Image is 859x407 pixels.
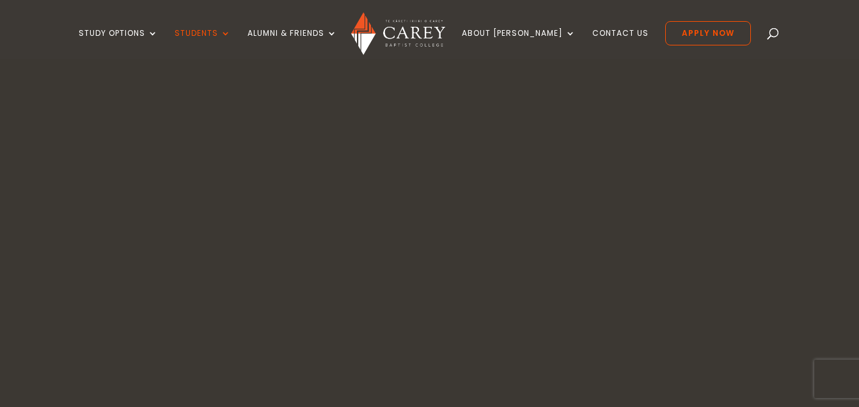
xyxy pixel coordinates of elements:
[462,29,576,59] a: About [PERSON_NAME]
[175,29,231,59] a: Students
[351,12,445,55] img: Carey Baptist College
[592,29,649,59] a: Contact Us
[665,21,751,45] a: Apply Now
[248,29,337,59] a: Alumni & Friends
[79,29,158,59] a: Study Options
